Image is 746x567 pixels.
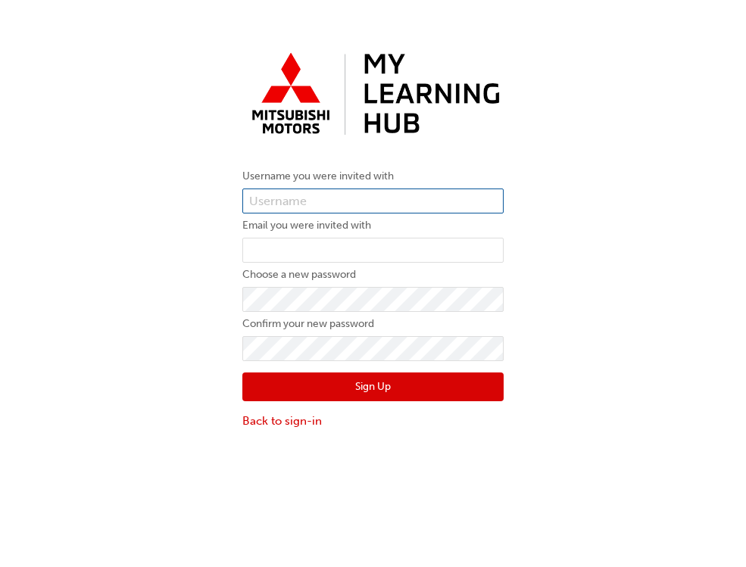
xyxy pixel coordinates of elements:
button: Sign Up [242,372,504,401]
input: Username [242,188,504,214]
img: mmal [242,45,504,145]
label: Choose a new password [242,266,504,284]
label: Confirm your new password [242,315,504,333]
label: Email you were invited with [242,217,504,235]
label: Username you were invited with [242,167,504,185]
a: Back to sign-in [242,413,504,430]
